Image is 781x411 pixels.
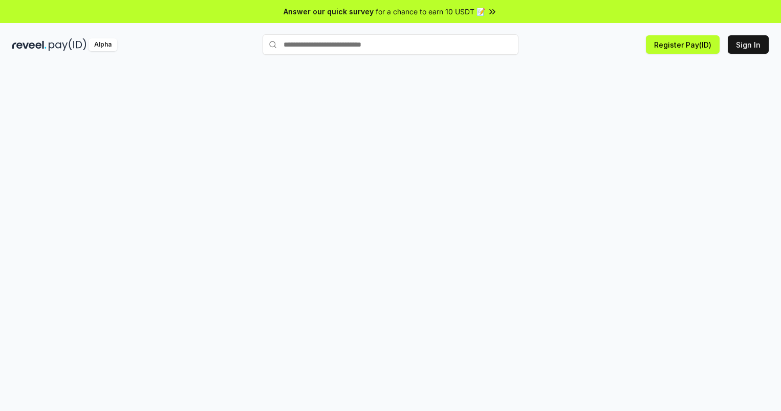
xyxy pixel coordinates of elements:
[728,35,769,54] button: Sign In
[284,6,374,17] span: Answer our quick survey
[646,35,720,54] button: Register Pay(ID)
[89,38,117,51] div: Alpha
[49,38,86,51] img: pay_id
[12,38,47,51] img: reveel_dark
[376,6,485,17] span: for a chance to earn 10 USDT 📝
